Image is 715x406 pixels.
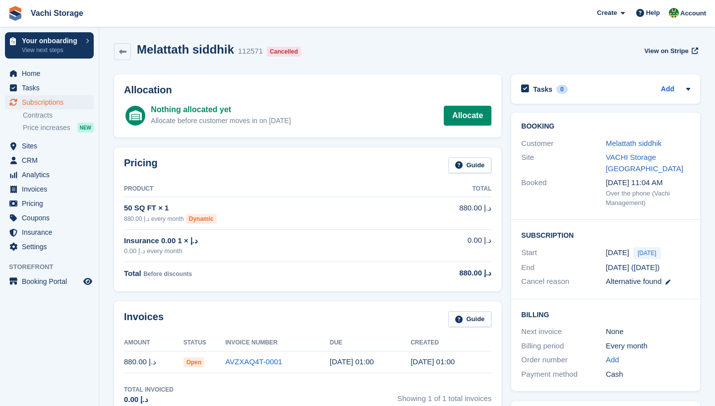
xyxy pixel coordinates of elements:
[5,225,94,239] a: menu
[396,197,491,229] td: 880.00 د.إ
[646,8,660,18] span: Help
[521,138,605,149] div: Customer
[5,274,94,288] a: menu
[606,177,690,189] div: [DATE] 11:04 AM
[22,46,81,55] p: View next steps
[597,8,617,18] span: Create
[521,152,605,174] div: Site
[606,354,619,366] a: Add
[5,182,94,196] a: menu
[661,84,674,95] a: Add
[22,197,81,210] span: Pricing
[22,168,81,182] span: Analytics
[5,139,94,153] a: menu
[448,157,492,174] a: Guide
[8,6,23,21] img: stora-icon-8386f47178a22dfd0bd8f6a31ec36ba5ce8667c1dd55bd0f319d3a0aa187defe.svg
[186,214,217,224] div: Dynamic
[183,335,226,351] th: Status
[521,309,690,319] h2: Billing
[225,357,282,366] a: AVZXAQ4T-0001
[396,229,491,262] td: 0.00 د.إ
[23,122,94,133] a: Price increases NEW
[9,262,99,272] span: Storefront
[124,385,174,394] div: Total Invoiced
[124,157,158,174] h2: Pricing
[606,247,629,259] time: 2025-10-06 21:00:00 UTC
[22,240,81,254] span: Settings
[411,357,455,366] time: 2025-10-06 21:00:18 UTC
[225,335,330,351] th: Invoice Number
[124,181,396,197] th: Product
[22,37,81,44] p: Your onboarding
[644,46,688,56] span: View on Stripe
[124,246,396,256] div: 0.00 د.إ every month
[521,247,605,259] div: Start
[22,211,81,225] span: Coupons
[22,153,81,167] span: CRM
[23,123,70,133] span: Price increases
[640,43,700,59] a: View on Stripe
[606,326,690,338] div: None
[124,394,174,406] div: 0.00 د.إ
[5,153,94,167] a: menu
[23,111,94,120] a: Contracts
[396,268,491,279] div: 880.00 د.إ
[330,357,374,366] time: 2025-10-07 21:00:00 UTC
[521,123,690,131] h2: Booking
[143,271,192,277] span: Before discounts
[633,247,661,259] span: [DATE]
[411,335,491,351] th: Created
[5,168,94,182] a: menu
[5,67,94,80] a: menu
[124,84,491,96] h2: Allocation
[606,277,662,285] span: Alternative found
[124,351,183,373] td: 880.00 د.إ
[521,354,605,366] div: Order number
[137,43,234,56] h2: Melattath siddhik
[151,104,291,116] div: Nothing allocated yet
[22,182,81,196] span: Invoices
[267,47,301,57] div: Cancelled
[521,230,690,240] h2: Subscription
[22,225,81,239] span: Insurance
[521,177,605,208] div: Booked
[556,85,568,94] div: 0
[5,32,94,59] a: Your onboarding View next steps
[606,263,660,271] span: [DATE] ([DATE])
[5,211,94,225] a: menu
[669,8,679,18] img: Anete
[22,67,81,80] span: Home
[606,369,690,380] div: Cash
[521,326,605,338] div: Next invoice
[124,311,164,328] h2: Invoices
[124,269,141,277] span: Total
[124,235,396,247] div: Insurance 0.00 د.إ × 1
[680,8,706,18] span: Account
[5,81,94,95] a: menu
[5,95,94,109] a: menu
[521,340,605,352] div: Billing period
[124,203,396,214] div: 50 SQ FT × 1
[22,274,81,288] span: Booking Portal
[5,197,94,210] a: menu
[238,46,263,57] div: 112571
[606,153,683,173] a: VACHI Storage [GEOGRAPHIC_DATA]
[521,369,605,380] div: Payment method
[606,189,690,208] div: Over the phone (Vachi Management)
[77,123,94,133] div: NEW
[151,116,291,126] div: Allocate before customer moves in on [DATE]
[606,139,662,147] a: Melattath siddhik
[444,106,491,126] a: Allocate
[82,275,94,287] a: Preview store
[5,240,94,254] a: menu
[124,335,183,351] th: Amount
[448,311,492,328] a: Guide
[22,81,81,95] span: Tasks
[521,262,605,273] div: End
[183,357,205,367] span: Open
[533,85,552,94] h2: Tasks
[330,335,411,351] th: Due
[27,5,87,21] a: Vachi Storage
[606,340,690,352] div: Every month
[22,139,81,153] span: Sites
